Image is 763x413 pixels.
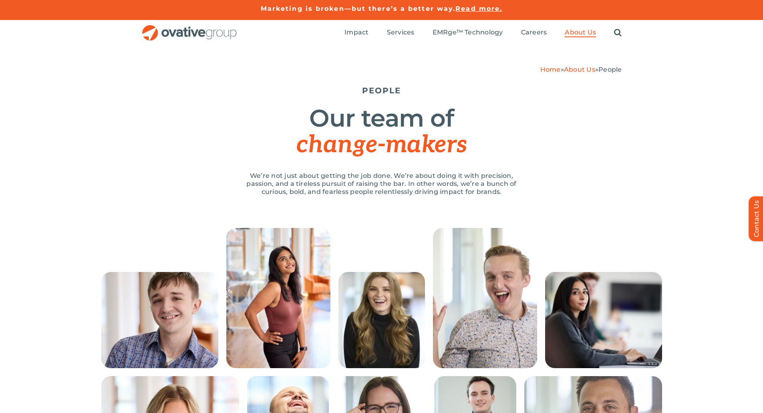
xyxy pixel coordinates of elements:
[565,28,596,36] span: About Us
[521,28,547,37] a: Careers
[338,272,425,368] img: People – Collage Lauren
[226,228,330,368] img: 240613_Ovative Group_Portrait14945 (1)
[296,131,466,159] span: change-makers
[455,5,502,12] a: Read more.
[141,86,622,95] h5: PEOPLE
[387,28,415,36] span: Services
[545,272,662,368] img: People – Collage Trushna
[101,272,218,368] img: People – Collage Ethan
[344,28,368,36] span: Impact
[540,66,561,73] a: Home
[141,24,238,32] a: OG_Full_horizontal_RGB
[387,28,415,37] a: Services
[238,172,526,196] p: We’re not just about getting the job done. We’re about doing it with precision, passion, and a ti...
[564,66,595,73] a: About Us
[598,66,622,73] span: People
[540,66,622,73] span: » »
[433,228,537,368] img: People – Collage McCrossen
[521,28,547,36] span: Careers
[433,28,503,37] a: EMRge™ Technology
[565,28,596,37] a: About Us
[141,105,622,158] h1: Our team of
[433,28,503,36] span: EMRge™ Technology
[344,20,622,46] nav: Menu
[261,5,456,12] a: Marketing is broken—but there’s a better way.
[344,28,368,37] a: Impact
[614,28,622,37] a: Search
